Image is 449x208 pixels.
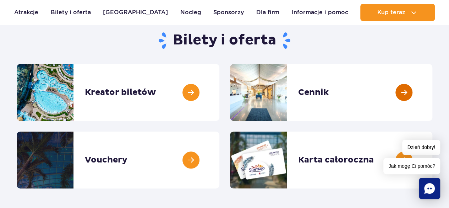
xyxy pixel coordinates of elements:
span: Dzień dobry! [402,140,440,155]
span: Kup teraz [377,9,405,16]
h1: Bilety i oferta [17,31,432,50]
a: Bilety i oferta [51,4,91,21]
a: Nocleg [180,4,201,21]
div: Chat [419,178,440,199]
a: Dla firm [256,4,279,21]
button: Kup teraz [360,4,435,21]
a: Sponsorzy [213,4,244,21]
a: Atrakcje [14,4,38,21]
a: Informacje i pomoc [291,4,348,21]
a: [GEOGRAPHIC_DATA] [103,4,168,21]
span: Jak mogę Ci pomóc? [383,158,440,174]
